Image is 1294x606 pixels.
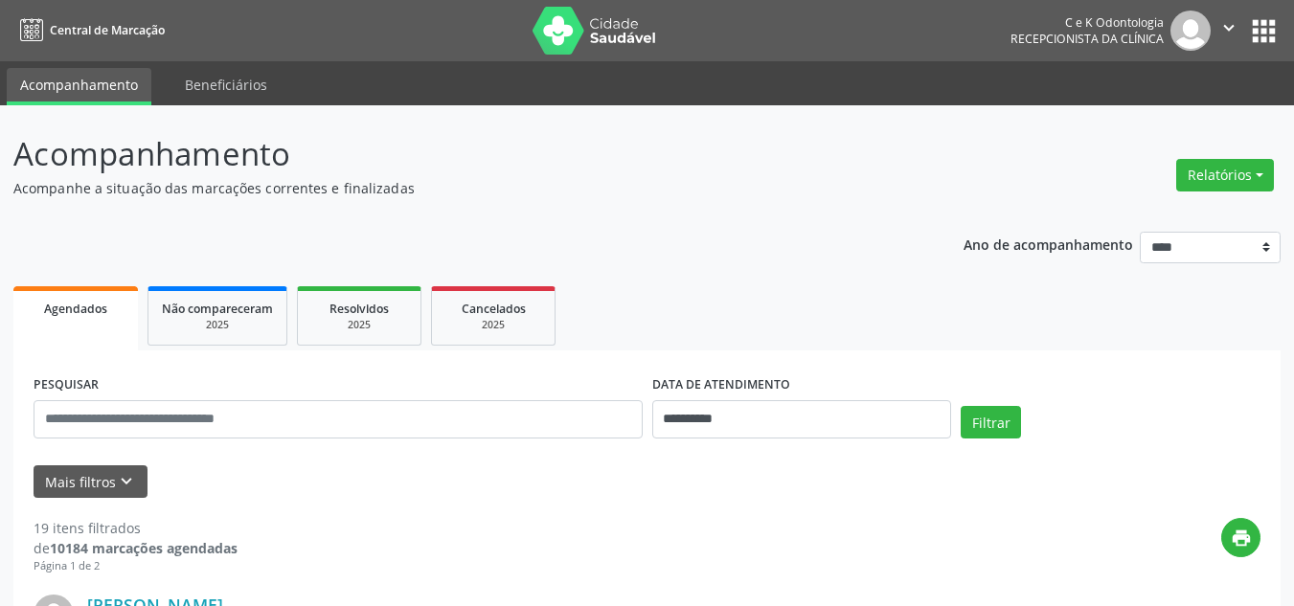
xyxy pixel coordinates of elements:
[34,538,238,558] div: de
[1010,31,1164,47] span: Recepcionista da clínica
[13,14,165,46] a: Central de Marcação
[1221,518,1260,557] button: print
[34,370,99,400] label: PESQUISAR
[1211,11,1247,51] button: 
[329,301,389,317] span: Resolvidos
[1170,11,1211,51] img: img
[964,232,1133,256] p: Ano de acompanhamento
[1218,17,1239,38] i: 
[50,22,165,38] span: Central de Marcação
[50,539,238,557] strong: 10184 marcações agendadas
[116,471,137,492] i: keyboard_arrow_down
[311,318,407,332] div: 2025
[34,518,238,538] div: 19 itens filtrados
[1176,159,1274,191] button: Relatórios
[34,558,238,574] div: Página 1 de 2
[44,301,107,317] span: Agendados
[162,301,273,317] span: Não compareceram
[652,370,790,400] label: DATA DE ATENDIMENTO
[7,68,151,105] a: Acompanhamento
[34,465,148,499] button: Mais filtroskeyboard_arrow_down
[961,406,1021,438] button: Filtrar
[462,301,526,317] span: Cancelados
[162,318,273,332] div: 2025
[1010,14,1164,31] div: C e K Odontologia
[1231,527,1252,549] i: print
[13,130,900,178] p: Acompanhamento
[445,318,541,332] div: 2025
[171,68,281,101] a: Beneficiários
[1247,14,1281,48] button: apps
[13,178,900,198] p: Acompanhe a situação das marcações correntes e finalizadas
